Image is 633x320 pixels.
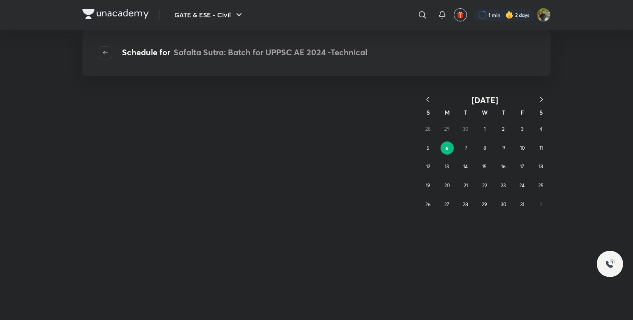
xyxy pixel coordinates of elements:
a: Company Logo [82,9,149,21]
abbr: October 9, 2025 [502,145,505,151]
abbr: October 20, 2025 [444,182,450,188]
button: October 3, 2025 [516,122,529,136]
button: October 17, 2025 [516,160,529,173]
abbr: October 27, 2025 [444,201,449,207]
span: Safalta Sutra: Batch for UPPSC AE 2024 -Technical [173,47,367,58]
abbr: October 19, 2025 [426,182,430,188]
button: October 6, 2025 [441,141,454,155]
abbr: October 10, 2025 [520,145,525,151]
button: October 23, 2025 [497,179,510,192]
button: October 7, 2025 [460,141,473,155]
abbr: October 14, 2025 [463,163,468,169]
button: October 9, 2025 [497,141,510,155]
abbr: October 30, 2025 [501,201,506,207]
abbr: Friday [520,108,524,116]
button: October 2, 2025 [497,122,510,136]
button: October 14, 2025 [459,160,472,173]
abbr: October 11, 2025 [539,145,543,151]
button: October 19, 2025 [422,179,435,192]
button: October 16, 2025 [497,160,510,173]
button: October 8, 2025 [478,141,491,155]
abbr: October 4, 2025 [539,126,542,132]
abbr: October 21, 2025 [464,182,468,188]
button: October 30, 2025 [497,198,510,211]
abbr: October 12, 2025 [426,163,430,169]
abbr: October 8, 2025 [483,145,486,151]
button: October 18, 2025 [534,160,547,173]
abbr: October 15, 2025 [482,163,487,169]
abbr: October 17, 2025 [520,163,524,169]
abbr: Saturday [539,108,543,116]
abbr: Tuesday [464,108,467,116]
abbr: October 3, 2025 [521,126,523,132]
h4: Schedule for [122,46,367,59]
button: October 1, 2025 [478,122,491,136]
abbr: October 24, 2025 [519,182,525,188]
abbr: October 31, 2025 [520,201,524,207]
abbr: Monday [445,108,450,116]
img: shubham rawat [537,8,551,22]
abbr: October 16, 2025 [501,163,506,169]
button: avatar [454,8,467,21]
button: October 28, 2025 [459,198,472,211]
abbr: October 5, 2025 [427,145,429,151]
button: October 21, 2025 [459,179,472,192]
abbr: October 18, 2025 [539,163,543,169]
button: October 29, 2025 [478,198,491,211]
abbr: October 26, 2025 [425,201,431,207]
button: October 27, 2025 [440,198,453,211]
img: Company Logo [82,9,149,19]
img: ttu [605,259,615,269]
abbr: October 2, 2025 [502,126,504,132]
button: October 12, 2025 [422,160,435,173]
button: [DATE] [437,95,532,105]
abbr: Thursday [502,108,505,116]
abbr: October 28, 2025 [463,201,468,207]
button: October 11, 2025 [535,141,548,155]
abbr: October 25, 2025 [538,182,544,188]
abbr: October 6, 2025 [445,145,448,151]
button: October 5, 2025 [422,141,435,155]
button: October 26, 2025 [422,198,435,211]
abbr: October 7, 2025 [465,145,467,151]
button: October 20, 2025 [440,179,453,192]
img: avatar [457,11,464,19]
abbr: October 13, 2025 [445,163,449,169]
button: October 13, 2025 [440,160,453,173]
button: October 25, 2025 [534,179,547,192]
abbr: October 29, 2025 [482,201,487,207]
img: streak [505,11,513,19]
button: October 10, 2025 [516,141,529,155]
button: October 31, 2025 [516,198,529,211]
abbr: October 22, 2025 [482,182,487,188]
abbr: Wednesday [482,108,488,116]
button: October 15, 2025 [478,160,491,173]
span: [DATE] [471,94,498,106]
button: October 22, 2025 [478,179,491,192]
abbr: Sunday [427,108,430,116]
button: October 24, 2025 [516,179,529,192]
abbr: October 1, 2025 [484,126,485,132]
button: GATE & ESE - Civil [169,7,249,23]
abbr: October 23, 2025 [501,182,506,188]
button: October 4, 2025 [534,122,547,136]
